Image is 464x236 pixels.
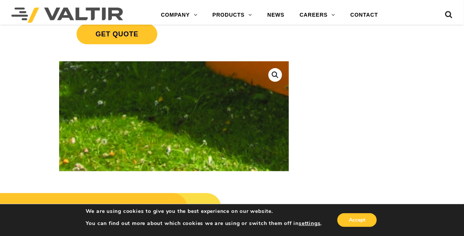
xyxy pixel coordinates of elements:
p: You can find out more about which cookies we are using or switch them off in . [86,220,322,227]
a: CONTACT [343,8,386,23]
p: We are using cookies to give you the best experience on our website. [86,208,322,215]
a: CAREERS [292,8,343,23]
button: Accept [337,213,377,227]
a: COMPANY [154,8,205,23]
a: Get Quote [59,15,289,53]
span: Get Quote [77,24,157,44]
img: Valtir [11,8,123,23]
a: NEWS [260,8,292,23]
button: settings [299,220,320,227]
a: PRODUCTS [205,8,260,23]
